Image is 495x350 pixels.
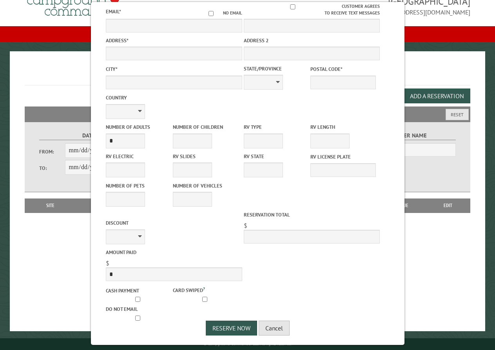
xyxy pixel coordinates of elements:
[310,123,376,131] label: RV Length
[105,305,171,313] label: Do not email
[39,131,141,140] label: Dates
[105,8,121,15] label: Email
[105,182,171,189] label: Number of Pets
[243,37,380,44] label: Address 2
[243,153,309,160] label: RV State
[172,285,238,294] label: Card swiped
[105,259,109,267] span: $
[105,94,242,101] label: Country
[243,222,247,229] span: $
[199,10,242,16] label: No email
[446,109,469,120] button: Reset
[203,286,205,291] a: ?
[25,106,470,121] h2: Filters
[105,153,171,160] label: RV Electric
[72,198,129,213] th: Dates
[105,123,171,131] label: Number of Adults
[354,131,456,140] label: Customer Name
[384,198,425,213] th: Due
[105,219,242,227] label: Discount
[172,182,238,189] label: Number of Vehicles
[105,249,242,256] label: Amount paid
[39,148,65,155] label: From:
[259,321,290,336] button: Cancel
[39,164,65,172] label: To:
[206,321,257,336] button: Reserve Now
[243,123,309,131] label: RV Type
[203,341,292,346] small: © Campground Commander LLC. All rights reserved.
[105,65,242,73] label: City
[310,65,376,73] label: Postal Code
[426,198,470,213] th: Edit
[243,3,380,16] label: Customer agrees to receive text messages
[105,287,171,294] label: Cash payment
[29,198,72,213] th: Site
[199,11,223,16] input: No email
[243,65,309,72] label: State/Province
[243,4,342,9] input: Customer agrees to receive text messages
[105,37,242,44] label: Address
[243,211,380,218] label: Reservation Total
[403,88,470,103] button: Add a Reservation
[25,64,470,85] h1: Reservations
[172,153,238,160] label: RV Slides
[310,153,376,161] label: RV License Plate
[172,123,238,131] label: Number of Children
